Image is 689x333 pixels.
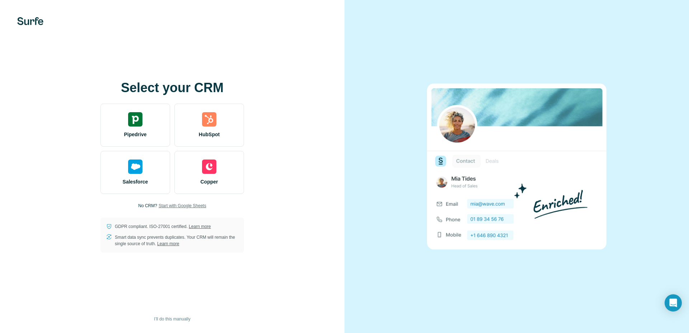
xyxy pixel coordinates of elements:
[100,81,244,95] h1: Select your CRM
[115,234,238,247] p: Smart data sync prevents duplicates. Your CRM will remain the single source of truth.
[128,112,142,127] img: pipedrive's logo
[157,241,179,246] a: Learn more
[115,223,211,230] p: GDPR compliant. ISO-27001 certified.
[199,131,220,138] span: HubSpot
[138,203,157,209] p: No CRM?
[189,224,211,229] a: Learn more
[665,294,682,311] div: Open Intercom Messenger
[154,316,190,322] span: I’ll do this manually
[202,160,216,174] img: copper's logo
[149,314,195,324] button: I’ll do this manually
[123,178,148,185] span: Salesforce
[17,17,43,25] img: Surfe's logo
[159,203,206,209] button: Start with Google Sheets
[201,178,218,185] span: Copper
[427,84,606,249] img: none image
[124,131,146,138] span: Pipedrive
[202,112,216,127] img: hubspot's logo
[128,160,142,174] img: salesforce's logo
